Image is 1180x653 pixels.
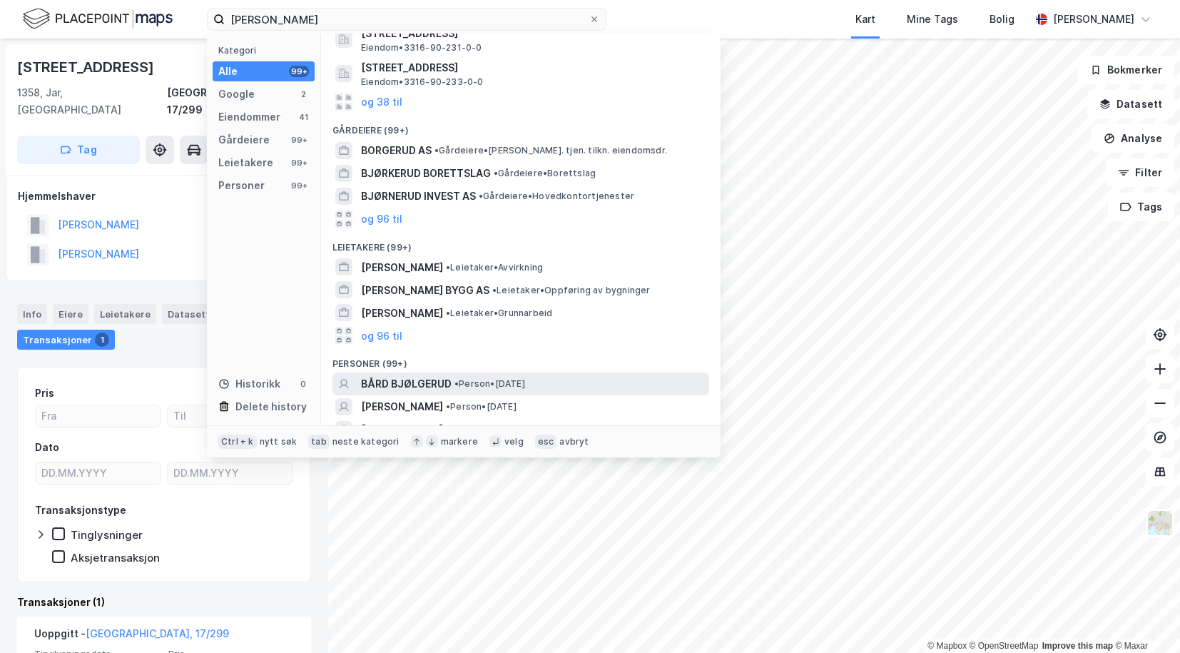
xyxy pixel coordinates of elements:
[494,168,498,178] span: •
[95,333,109,347] div: 1
[1087,90,1174,118] button: Datasett
[289,180,309,191] div: 99+
[218,131,270,148] div: Gårdeiere
[225,9,589,30] input: Søk på adresse, matrikkel, gårdeiere, leietakere eller personer
[23,6,173,31] img: logo.f888ab2527a4732fd821a326f86c7f29.svg
[94,304,156,324] div: Leietakere
[446,262,450,273] span: •
[35,502,126,519] div: Transaksjonstype
[907,11,958,28] div: Mine Tags
[990,11,1014,28] div: Bolig
[218,45,315,56] div: Kategori
[53,304,88,324] div: Eiere
[289,66,309,77] div: 99+
[218,177,265,194] div: Personer
[86,627,229,639] a: [GEOGRAPHIC_DATA], 17/299
[361,59,703,76] span: [STREET_ADDRESS]
[1109,584,1180,653] iframe: Chat Widget
[361,25,703,42] span: [STREET_ADDRESS]
[218,86,255,103] div: Google
[218,108,280,126] div: Eiendommer
[927,641,967,651] a: Mapbox
[297,88,309,100] div: 2
[321,113,721,139] div: Gårdeiere (99+)
[535,435,557,449] div: esc
[34,625,229,648] div: Uoppgitt -
[289,134,309,146] div: 99+
[361,327,402,344] button: og 96 til
[454,378,525,390] span: Person • [DATE]
[361,211,402,228] button: og 96 til
[1053,11,1134,28] div: [PERSON_NAME]
[361,282,489,299] span: [PERSON_NAME] BYGG AS
[17,594,311,611] div: Transaksjoner (1)
[479,191,634,202] span: Gårdeiere • Hovedkontortjenester
[361,305,443,322] span: [PERSON_NAME]
[454,378,459,389] span: •
[71,528,143,542] div: Tinglysninger
[855,11,875,28] div: Kart
[446,424,517,435] span: Person • [DATE]
[218,375,280,393] div: Historikk
[492,285,497,295] span: •
[361,259,443,276] span: [PERSON_NAME]
[17,304,47,324] div: Info
[446,308,450,318] span: •
[1092,124,1174,153] button: Analyse
[218,435,257,449] div: Ctrl + k
[308,435,330,449] div: tab
[332,436,400,447] div: neste kategori
[441,436,478,447] div: markere
[218,63,238,80] div: Alle
[297,111,309,123] div: 41
[289,157,309,168] div: 99+
[361,76,484,88] span: Eiendom • 3316-90-233-0-0
[446,401,450,412] span: •
[1108,193,1174,221] button: Tags
[71,551,160,565] div: Aksjetransaksjon
[17,84,167,118] div: 1358, Jar, [GEOGRAPHIC_DATA]
[235,398,307,415] div: Delete history
[361,165,491,182] span: BJØRKERUD BORETTSLAG
[36,462,161,484] input: DD.MM.YYYY
[1106,158,1174,187] button: Filter
[1078,56,1174,84] button: Bokmerker
[361,188,476,205] span: BJØRNERUD INVEST AS
[168,405,293,427] input: Til
[17,136,140,164] button: Tag
[361,375,452,393] span: BÅRD BJØLGERUD
[361,42,482,54] span: Eiendom • 3316-90-231-0-0
[167,84,311,118] div: [GEOGRAPHIC_DATA], 17/299
[297,378,309,390] div: 0
[361,93,402,111] button: og 38 til
[1042,641,1113,651] a: Improve this map
[18,188,310,205] div: Hjemmelshaver
[260,436,297,447] div: nytt søk
[492,285,651,296] span: Leietaker • Oppføring av bygninger
[321,231,721,256] div: Leietakere (99+)
[494,168,596,179] span: Gårdeiere • Borettslag
[559,436,589,447] div: avbryt
[17,56,157,79] div: [STREET_ADDRESS]
[361,398,443,415] span: [PERSON_NAME]
[479,191,483,201] span: •
[446,401,517,412] span: Person • [DATE]
[446,424,450,435] span: •
[218,154,273,171] div: Leietakere
[168,462,293,484] input: DD.MM.YYYY
[36,405,161,427] input: Fra
[321,347,721,373] div: Personer (99+)
[434,145,667,156] span: Gårdeiere • [PERSON_NAME]. tjen. tilkn. eiendomsdr.
[504,436,524,447] div: velg
[1146,510,1174,537] img: Z
[434,145,439,156] span: •
[970,641,1039,651] a: OpenStreetMap
[162,304,215,324] div: Datasett
[361,142,432,159] span: BORGERUD AS
[35,385,54,402] div: Pris
[446,262,543,273] span: Leietaker • Avvirkning
[446,308,552,319] span: Leietaker • Grunnarbeid
[35,439,59,456] div: Dato
[17,330,115,350] div: Transaksjoner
